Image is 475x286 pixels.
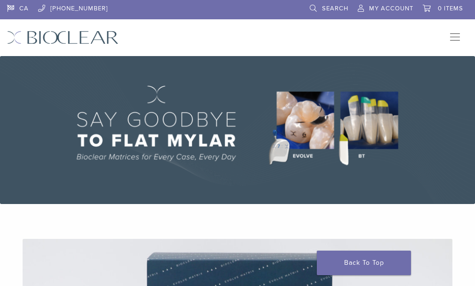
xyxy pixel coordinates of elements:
[443,31,468,45] nav: Primary Navigation
[317,251,411,275] a: Back To Top
[322,5,348,12] span: Search
[438,5,463,12] span: 0 items
[7,31,119,44] img: Bioclear
[369,5,413,12] span: My Account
